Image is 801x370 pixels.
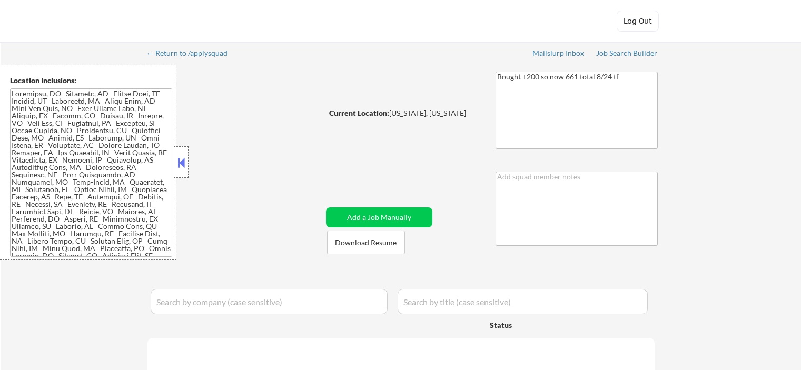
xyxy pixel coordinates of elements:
button: Download Resume [327,231,405,254]
div: Mailslurp Inbox [532,49,585,57]
div: Job Search Builder [596,49,658,57]
div: Location Inclusions: [10,75,172,86]
strong: Current Location: [329,108,389,117]
div: Status [490,315,580,334]
div: ← Return to /applysquad [146,49,238,57]
input: Search by company (case sensitive) [151,289,388,314]
a: ← Return to /applysquad [146,49,238,59]
a: Job Search Builder [596,49,658,59]
button: Log Out [617,11,659,32]
input: Search by title (case sensitive) [398,289,648,314]
button: Add a Job Manually [326,207,432,227]
a: Mailslurp Inbox [532,49,585,59]
div: [US_STATE], [US_STATE] [329,108,478,118]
